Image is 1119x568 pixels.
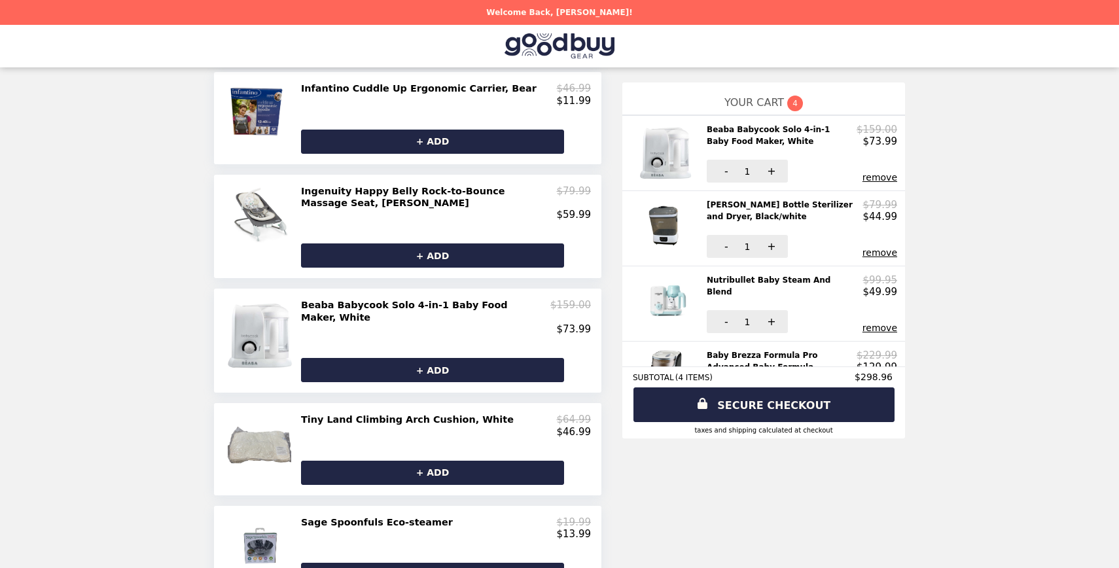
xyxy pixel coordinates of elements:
p: $64.99 [557,414,592,425]
h2: Nutribullet Baby Steam And Blend [707,274,863,298]
img: Brand Logo [505,33,614,60]
p: $46.99 [557,82,592,94]
p: $159.00 [857,124,897,135]
p: $19.99 [557,516,592,528]
img: Tiny Land Climbing Arch Cushion, White [228,414,294,484]
p: $159.00 [550,299,591,323]
img: Infantino Cuddle Up Ergonomic Carrier, Bear [229,82,293,153]
button: + ADD [301,358,564,382]
p: Welcome Back, [PERSON_NAME]! [486,8,632,17]
p: $13.99 [557,528,592,540]
button: - [707,235,743,258]
button: remove [862,323,897,333]
h2: Ingenuity Happy Belly Rock-to-Bounce Massage Seat, [PERSON_NAME] [301,185,557,209]
p: $73.99 [863,135,898,147]
span: 1 [745,317,751,327]
h2: Beaba Babycook Solo 4-in-1 Baby Food Maker, White [707,124,857,148]
span: 1 [745,166,751,177]
h2: Sage Spoonfuls Eco-steamer [301,516,458,528]
span: $298.96 [855,372,895,382]
p: $129.99 [857,361,897,373]
button: + ADD [301,130,564,154]
img: Baby Brezza Formula Pro Advanced Baby Formula Dispenser, White [648,349,685,414]
h2: Infantino Cuddle Up Ergonomic Carrier, Bear [301,82,542,94]
button: - [707,310,743,333]
button: - [707,160,743,183]
button: + [752,310,788,333]
img: Beaba Babycook Solo 4-in-1 Baby Food Maker, White [636,124,698,183]
button: remove [862,247,897,258]
span: YOUR CART [724,96,784,109]
p: $73.99 [557,323,592,335]
h2: Baby Brezza Formula Pro Advanced Baby Formula Dispenser, White [707,349,857,385]
p: $49.99 [863,286,898,298]
button: + ADD [301,461,564,485]
button: + [752,160,788,183]
p: $11.99 [557,95,592,107]
img: Nutribullet Baby Steam And Blend [629,274,705,323]
button: + ADD [301,243,564,268]
p: $46.99 [557,426,592,438]
p: $79.99 [863,199,898,211]
span: 1 [745,241,751,252]
p: $59.99 [557,209,592,221]
img: Dr. Brown's Bottle Sterilizer and Dryer, Black/white [644,199,689,258]
button: + [752,235,788,258]
p: $99.95 [863,274,898,286]
div: Taxes and Shipping calculated at checkout [633,427,895,434]
p: $79.99 [557,185,592,209]
p: $44.99 [863,211,898,222]
h2: Tiny Land Climbing Arch Cushion, White [301,414,519,425]
span: 4 [787,96,803,111]
p: $229.99 [857,349,897,361]
a: SECURE CHECKOUT [633,387,895,422]
h2: Beaba Babycook Solo 4-in-1 Baby Food Maker, White [301,299,550,323]
h2: [PERSON_NAME] Bottle Sterilizer and Dryer, Black/white [707,199,863,223]
img: Ingenuity Happy Belly Rock-to-Bounce Massage Seat, Parker [223,185,300,243]
span: SUBTOTAL [633,373,675,382]
button: remove [862,172,897,183]
img: Beaba Babycook Solo 4-in-1 Baby Food Maker, White [223,299,300,372]
span: ( 4 ITEMS ) [675,373,713,382]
